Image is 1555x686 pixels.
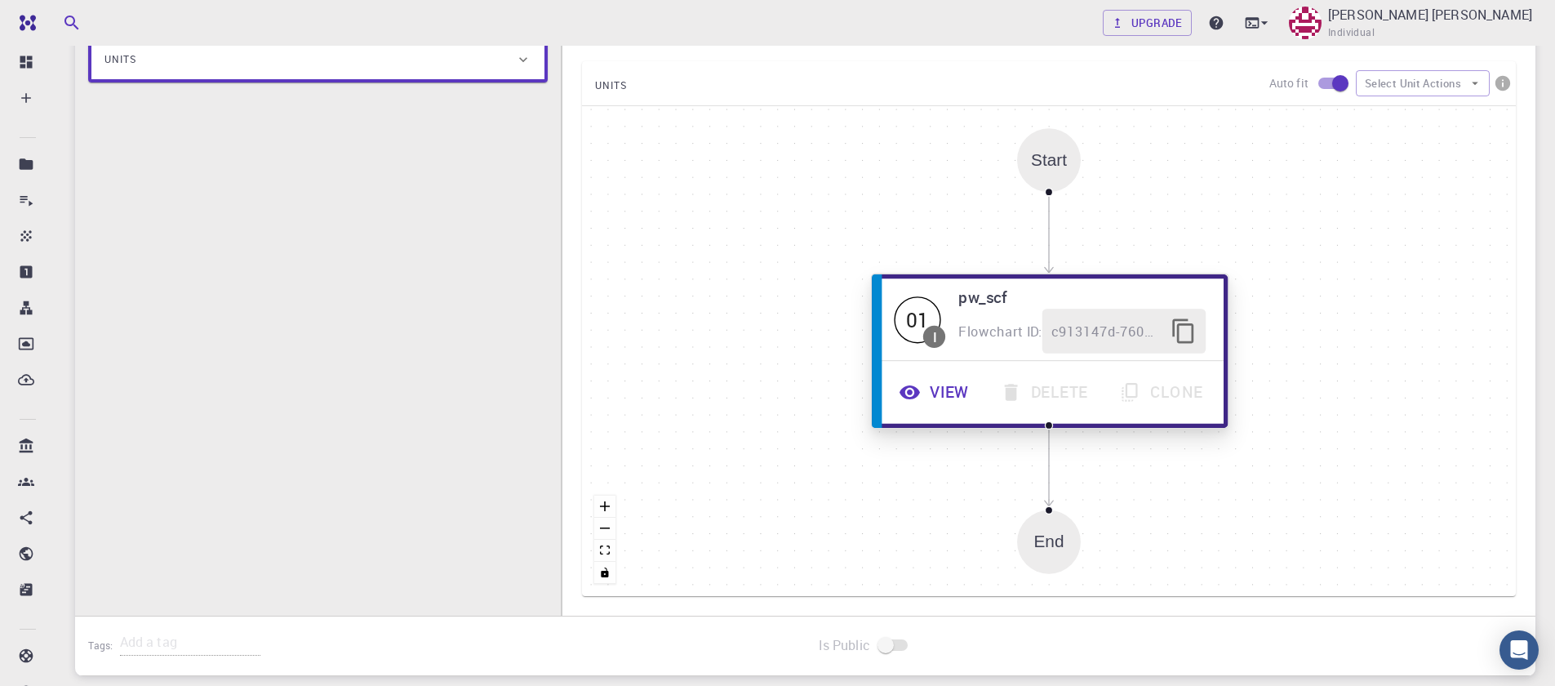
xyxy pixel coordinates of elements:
[104,47,136,73] span: Units
[33,11,91,26] span: Support
[1017,128,1081,192] div: Start
[1328,5,1532,24] p: [PERSON_NAME] [PERSON_NAME]
[594,518,615,540] button: zoom out
[1328,24,1375,41] span: Individual
[1269,75,1308,91] p: Auto fit
[895,296,941,342] div: 01
[91,40,544,79] div: Units
[88,630,120,654] h6: Tags:
[1356,70,1490,96] button: Select Unit Actions
[120,630,260,656] input: Add a tag
[594,496,615,518] button: zoom in
[886,370,987,415] button: View
[594,540,615,562] button: fit view
[895,296,941,342] span: Idle
[1490,70,1516,96] button: info
[1031,150,1067,169] div: Start
[1017,510,1081,574] div: End
[880,277,1220,425] div: 01Ipw_scfFlowchart ID:c913147d-760d-496d-93a7-dc0771034d54ViewDeleteClone
[1103,10,1192,36] a: Upgrade
[959,285,1206,310] h6: pw_scf
[933,329,936,342] div: I
[819,635,870,655] span: Is Public
[1289,7,1322,39] img: Sanjay Kumar Mahla
[1034,532,1064,551] div: End
[1499,630,1539,670] div: Open Intercom Messenger
[13,15,36,31] img: logo
[595,73,627,99] span: UNITS
[959,322,1043,340] span: Flowchart ID:
[594,562,615,584] button: toggle interactivity
[1051,320,1162,342] span: c913147d-760d-496d-93a7-dc0771034d54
